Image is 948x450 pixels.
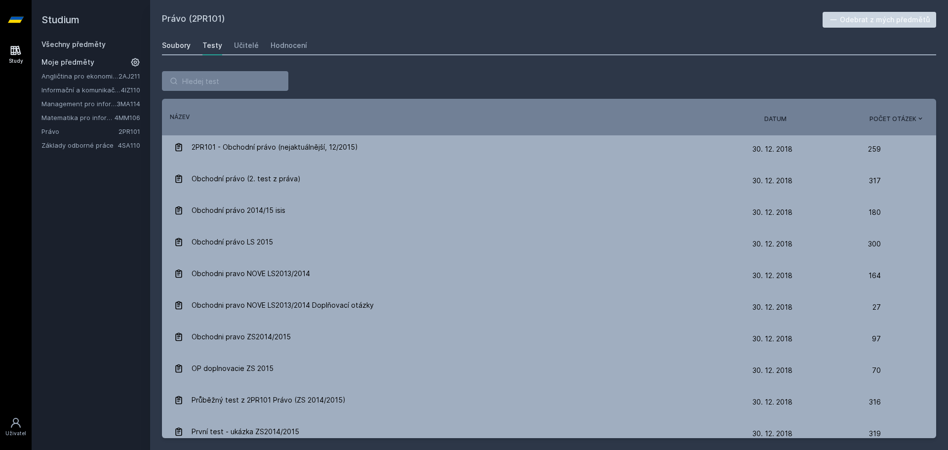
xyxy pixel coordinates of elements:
[271,41,307,50] div: Hodnocení
[872,329,881,349] span: 97
[869,424,881,444] span: 319
[162,36,191,55] a: Soubory
[41,71,118,81] a: Angličtina pro ekonomická studia 1 (B2/C1)
[170,113,190,122] button: Název
[162,195,936,226] a: Obchodní právo 2014/15 isis 30. 12. 2018 180
[162,71,288,91] input: Hledej test
[869,171,881,191] span: 317
[162,131,936,163] a: 2PR101 - Obchodní právo (nejaktuálnější, 12/2015) 30. 12. 2018 259
[162,226,936,258] a: Obchodní právo LS 2015 30. 12. 2018 300
[162,321,936,353] a: Obchodni pravo ZS2014/2015 30. 12. 2018 97
[2,412,30,442] a: Uživatel
[192,422,299,442] span: První test - ukázka ZS2014/2015
[118,72,140,80] a: 2AJ211
[752,176,792,185] span: 30. 12. 2018
[271,36,307,55] a: Hodnocení
[192,137,358,157] span: 2PR101 - Obchodní právo (nejaktuálnější, 12/2015)
[192,264,310,284] span: Obchodni pravo NOVE LS2013/2014
[41,140,118,150] a: Základy odborné práce
[192,359,274,378] span: OP doplnovacie ZS 2015
[752,145,792,153] span: 30. 12. 2018
[118,141,140,149] a: 4SA110
[162,353,936,384] a: OP doplnovacie ZS 2015 30. 12. 2018 70
[872,297,881,317] span: 27
[872,361,881,380] span: 70
[192,201,285,220] span: Obchodní právo 2014/15 isis
[41,126,118,136] a: Právo
[162,258,936,289] a: Obchodni pravo NOVE LS2013/2014 30. 12. 2018 164
[869,203,881,222] span: 180
[752,334,792,343] span: 30. 12. 2018
[764,115,787,123] button: Datum
[115,114,140,122] a: 4MM106
[234,41,259,50] div: Učitelé
[162,41,191,50] div: Soubory
[752,240,792,248] span: 30. 12. 2018
[752,303,792,311] span: 30. 12. 2018
[868,139,881,159] span: 259
[162,384,936,416] a: Průběžný test z 2PR101 Právo (ZS 2014/2015) 30. 12. 2018 316
[41,57,94,67] span: Moje předměty
[162,163,936,195] a: Obchodní právo (2. test z práva) 30. 12. 2018 317
[752,398,792,406] span: 30. 12. 2018
[162,12,823,28] h2: Právo (2PR101)
[234,36,259,55] a: Učitelé
[2,40,30,70] a: Study
[192,327,291,347] span: Obchodni pravo ZS2014/2015
[202,36,222,55] a: Testy
[41,40,106,48] a: Všechny předměty
[41,113,115,123] a: Matematika pro informatiky
[823,12,937,28] button: Odebrat z mých předmětů
[752,429,792,438] span: 30. 12. 2018
[162,416,936,448] a: První test - ukázka ZS2014/2015 30. 12. 2018 319
[869,392,881,412] span: 316
[117,100,140,108] a: 3MA114
[118,127,140,135] a: 2PR101
[869,115,916,123] span: Počet otázek
[41,85,121,95] a: Informační a komunikační technologie
[121,86,140,94] a: 4IZ110
[192,295,374,315] span: Obchodni pravo NOVE LS2013/2014 Doplňovací otázky
[192,169,301,189] span: Obchodní právo (2. test z práva)
[752,208,792,216] span: 30. 12. 2018
[752,271,792,280] span: 30. 12. 2018
[202,41,222,50] div: Testy
[192,232,273,252] span: Obchodní právo LS 2015
[9,57,23,65] div: Study
[41,99,117,109] a: Management pro informatiky a statistiky
[868,234,881,254] span: 300
[869,115,924,123] button: Počet otázek
[869,266,881,286] span: 164
[752,366,792,374] span: 30. 12. 2018
[192,390,346,410] span: Průběžný test z 2PR101 Právo (ZS 2014/2015)
[5,430,26,437] div: Uživatel
[162,289,936,321] a: Obchodni pravo NOVE LS2013/2014 Doplňovací otázky 30. 12. 2018 27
